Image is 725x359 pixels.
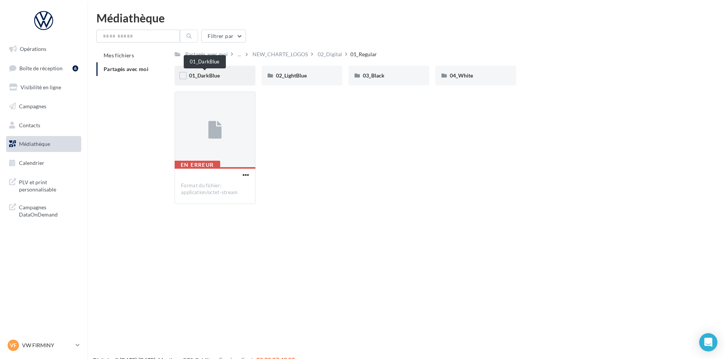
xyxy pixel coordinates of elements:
[276,72,307,79] span: 02_LightBlue
[185,51,228,58] div: Partagés avec moi
[5,174,83,196] a: PLV et print personnalisable
[19,202,78,218] span: Campagnes DataOnDemand
[5,199,83,221] a: Campagnes DataOnDemand
[5,41,83,57] a: Opérations
[175,161,220,169] div: En erreur
[6,338,81,353] a: VF VW FIRMINY
[5,117,83,133] a: Contacts
[363,72,385,79] span: 03_Black
[104,52,134,59] span: Mes fichiers
[236,49,243,60] div: ...
[450,72,473,79] span: 04_White
[72,65,78,71] div: 6
[20,84,61,90] span: Visibilité en ligne
[96,12,716,24] div: Médiathèque
[350,51,377,58] div: 01_Regular
[5,155,83,171] a: Calendrier
[22,342,72,349] p: VW FIRMINY
[184,55,226,68] div: 01_DarkBlue
[104,66,148,72] span: Partagés avec moi
[19,122,40,128] span: Contacts
[252,51,308,58] div: NEW_CHARTE_LOGOS
[10,342,17,349] span: VF
[19,103,46,109] span: Campagnes
[181,182,249,196] div: Format du fichier: application/octet-stream
[318,51,342,58] div: 02_Digital
[19,65,63,71] span: Boîte de réception
[699,333,717,351] div: Open Intercom Messenger
[5,79,83,95] a: Visibilité en ligne
[201,30,246,43] button: Filtrer par
[5,98,83,114] a: Campagnes
[5,136,83,152] a: Médiathèque
[20,46,46,52] span: Opérations
[19,177,78,193] span: PLV et print personnalisable
[189,72,220,79] span: 01_DarkBlue
[19,160,44,166] span: Calendrier
[19,141,50,147] span: Médiathèque
[5,60,83,76] a: Boîte de réception6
